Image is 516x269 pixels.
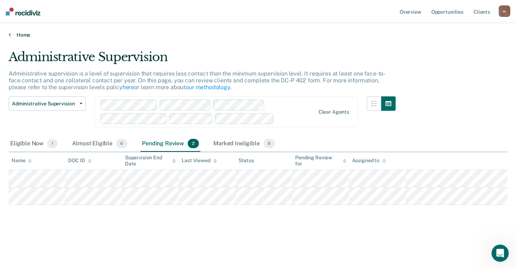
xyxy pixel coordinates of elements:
div: Marked Ineligible8 [212,136,276,152]
span: 2 [188,139,199,148]
a: Home [9,32,507,38]
div: Last Viewed [182,158,217,164]
div: Eligible Now1 [9,136,59,152]
div: Supervision End Date [125,155,176,167]
div: Status [239,158,254,164]
a: our methodology [186,84,230,91]
button: Administrative Supervision [9,96,86,111]
a: here [123,84,134,91]
div: Assigned to [352,158,386,164]
div: DOC ID [68,158,91,164]
div: Name [12,158,32,164]
span: Administrative Supervision [12,101,77,107]
p: Administrative supervision is a level of supervision that requires less contact than the minimum ... [9,70,386,91]
button: m [499,5,510,17]
span: 6 [116,139,128,148]
div: Clear agents [319,109,349,115]
span: 1 [47,139,58,148]
div: Pending Review2 [141,136,200,152]
div: Almost Eligible6 [71,136,129,152]
div: Administrative Supervision [9,50,396,70]
div: Pending Review for [295,155,346,167]
iframe: Intercom live chat [491,245,509,262]
span: 8 [263,139,275,148]
img: Recidiviz [6,8,40,15]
